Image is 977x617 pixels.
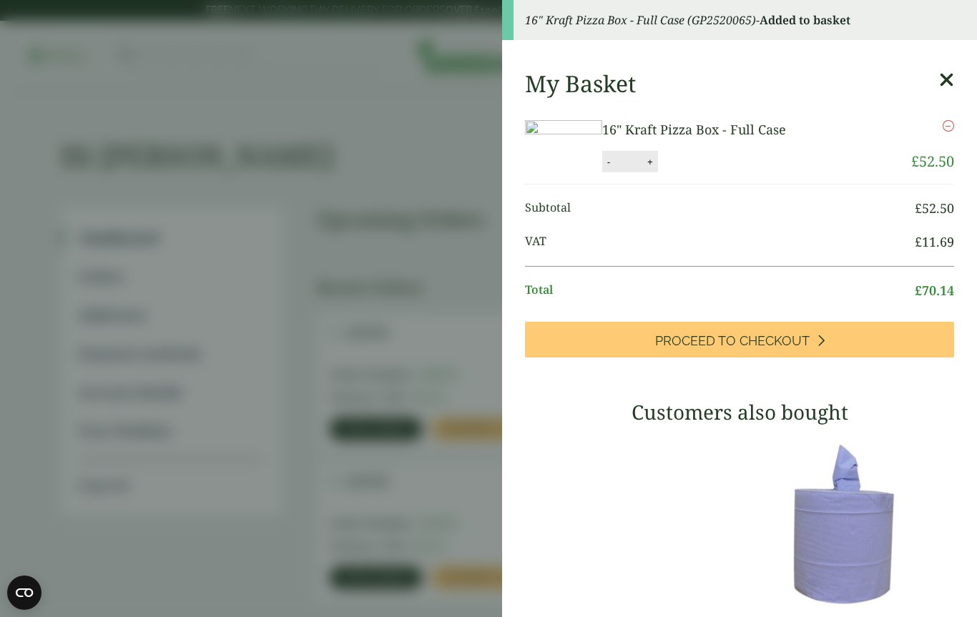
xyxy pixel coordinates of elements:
[915,233,922,250] span: £
[747,435,954,613] img: 3630017-2-Ply-Blue-Centre-Feed-104m
[915,282,922,299] span: £
[525,199,915,218] span: Subtotal
[911,152,954,171] bdi: 52.50
[915,233,954,250] bdi: 11.69
[655,333,810,349] span: Proceed to Checkout
[525,12,756,28] em: 16" Kraft Pizza Box - Full Case (GP2520065)
[915,199,922,217] span: £
[915,282,954,299] bdi: 70.14
[915,199,954,217] bdi: 52.50
[525,400,954,425] h3: Customers also bought
[525,70,636,97] h2: My Basket
[525,281,915,300] span: Total
[943,120,954,132] a: Remove this item
[911,152,919,171] span: £
[760,12,850,28] strong: Added to basket
[7,576,41,610] button: Open CMP widget
[603,156,614,168] button: -
[643,156,657,168] button: +
[525,232,915,252] span: VAT
[525,322,954,357] a: Proceed to Checkout
[602,121,786,138] a: 16" Kraft Pizza Box - Full Case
